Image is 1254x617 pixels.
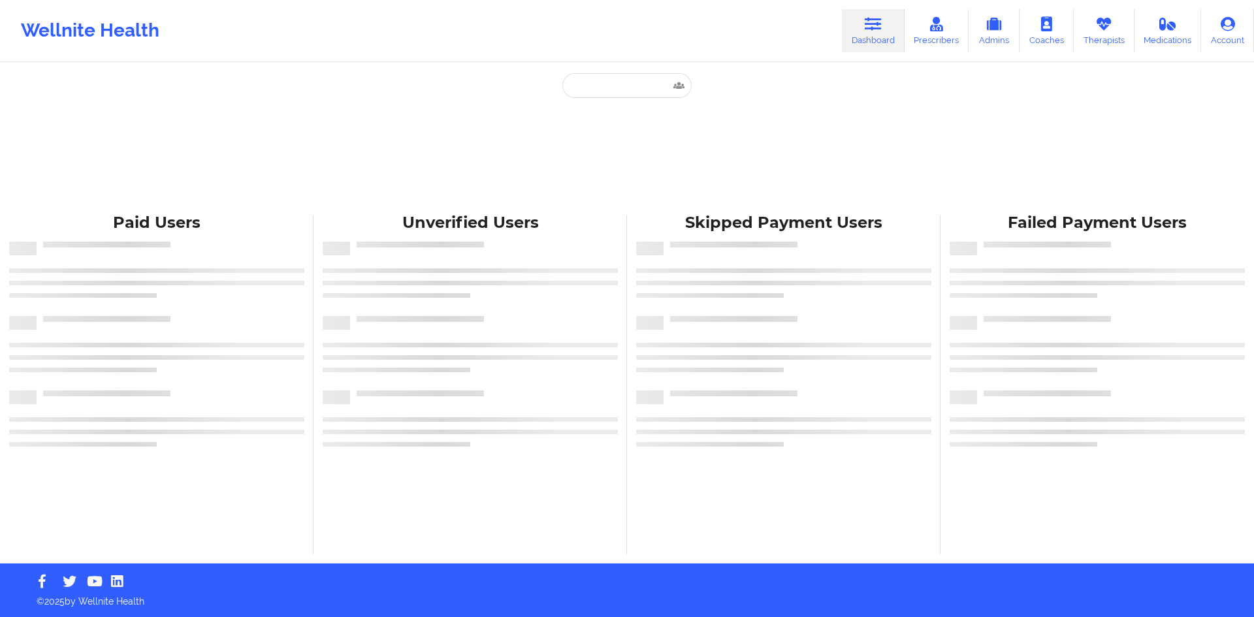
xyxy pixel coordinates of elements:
[9,213,304,233] div: Paid Users
[1020,9,1074,52] a: Coaches
[842,9,905,52] a: Dashboard
[27,586,1227,608] p: © 2025 by Wellnite Health
[636,213,931,233] div: Skipped Payment Users
[1201,9,1254,52] a: Account
[905,9,969,52] a: Prescribers
[323,213,618,233] div: Unverified Users
[969,9,1020,52] a: Admins
[1074,9,1134,52] a: Therapists
[950,213,1245,233] div: Failed Payment Users
[1134,9,1202,52] a: Medications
